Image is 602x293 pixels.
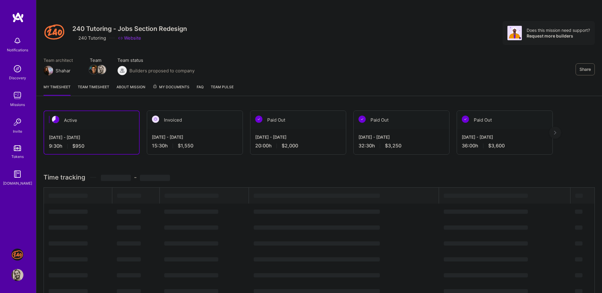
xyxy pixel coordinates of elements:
img: Team Architect [44,66,53,75]
a: Team timesheet [78,84,109,96]
img: Active [52,116,59,123]
a: My timesheet [44,84,71,96]
span: $950 [72,143,84,149]
span: ‌ [49,241,88,246]
h3: 240 Tutoring - Jobs Section Redesign [72,25,187,32]
span: My Documents [153,84,189,90]
span: ‌ [117,210,141,214]
a: Team Member Avatar [90,65,98,75]
div: Active [44,111,139,129]
div: 20:00 h [255,143,341,149]
span: Builders proposed to company [129,68,195,74]
span: ‌ [117,194,141,198]
a: My Documents [153,84,189,96]
span: ‌ [444,194,528,198]
div: Shahar [56,68,71,74]
span: ‌ [575,257,582,261]
div: Paid Out [457,111,552,129]
img: bell [11,35,23,47]
span: ‌ [444,273,528,277]
img: User Avatar [11,269,23,281]
a: User Avatar [10,269,25,281]
span: ‌ [254,225,380,230]
button: Share [576,63,595,75]
span: ‌ [164,225,218,230]
span: ‌ [117,257,141,261]
span: ‌ [140,175,170,181]
a: Team Pulse [211,84,234,96]
span: ‌ [165,194,219,198]
img: right [554,131,556,135]
div: Does this mission need support? [527,27,590,33]
img: tokens [14,145,21,151]
span: ‌ [164,273,218,277]
img: Avatar [507,26,522,40]
img: Team Member Avatar [97,65,106,74]
span: ‌ [575,194,583,198]
div: [DATE] - [DATE] [49,134,134,140]
span: ‌ [254,194,380,198]
span: $3,600 [488,143,505,149]
a: FAQ [197,84,204,96]
div: [DATE] - [DATE] [462,134,548,140]
img: J: 240 Tutoring - Jobs Section Redesign [11,249,23,261]
div: [DATE] - [DATE] [152,134,238,140]
img: Paid Out [358,116,366,123]
div: Request more builders [527,33,590,39]
div: 240 Tutoring [72,35,106,41]
span: Team [90,57,105,63]
div: Paid Out [250,111,346,129]
span: Team status [117,57,195,63]
span: ‌ [49,210,88,214]
span: ‌ [575,273,582,277]
a: Team Member Avatar [98,65,105,75]
img: logo [12,12,24,23]
i: icon Mail [73,68,78,73]
img: teamwork [11,89,23,101]
span: ‌ [101,175,131,181]
span: ‌ [444,210,528,214]
span: $2,000 [282,143,298,149]
span: ‌ [164,210,218,214]
span: ‌ [254,257,380,261]
div: Invoiced [147,111,243,129]
span: ‌ [117,273,141,277]
div: Notifications [7,47,28,53]
span: Team Pulse [211,85,234,89]
span: ‌ [444,225,528,230]
span: Share [579,66,591,72]
div: Invite [13,128,22,134]
span: ‌ [254,273,380,277]
a: Website [118,35,141,41]
a: About Mission [116,84,145,96]
span: ‌ [575,225,582,230]
div: [DATE] - [DATE] [358,134,444,140]
span: ‌ [444,241,528,246]
div: [DATE] - [DATE] [255,134,341,140]
span: ‌ [49,225,88,230]
span: ‌ [117,225,141,230]
span: Team architect [44,57,78,63]
div: 15:30 h [152,143,238,149]
div: Discovery [9,75,26,81]
span: ‌ [49,273,88,277]
img: Builders proposed to company [117,66,127,75]
span: - [101,174,170,181]
span: $3,250 [385,143,401,149]
span: ‌ [254,241,380,246]
a: J: 240 Tutoring - Jobs Section Redesign [10,249,25,261]
span: ‌ [575,210,582,214]
i: icon CompanyGray [72,36,77,41]
div: 36:00 h [462,143,548,149]
span: ‌ [254,210,380,214]
img: Paid Out [255,116,262,123]
div: Paid Out [354,111,449,129]
span: ‌ [164,257,218,261]
span: ‌ [164,241,218,246]
img: discovery [11,63,23,75]
span: ‌ [444,257,528,261]
img: Company Logo [44,21,65,43]
span: $1,550 [178,143,193,149]
span: ‌ [575,241,582,246]
div: Missions [10,101,25,108]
